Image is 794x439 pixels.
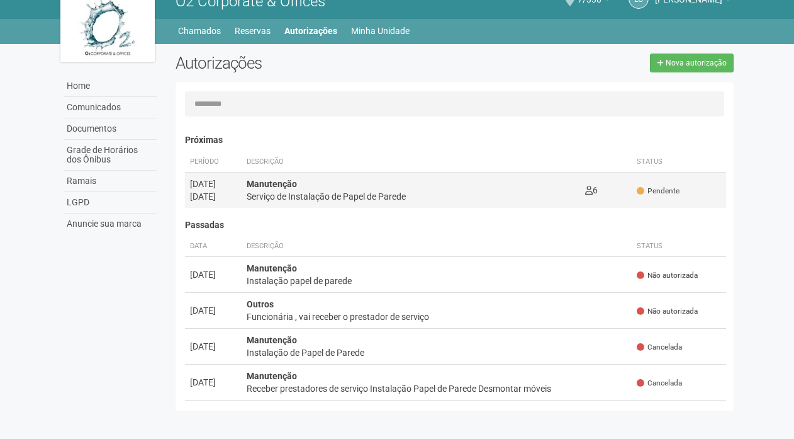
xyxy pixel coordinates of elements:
[64,140,157,171] a: Grade de Horários dos Ônibus
[242,236,632,257] th: Descrição
[637,378,682,389] span: Cancelada
[247,311,627,323] div: Funcionária , vai receber o prestador de serviço
[247,382,627,395] div: Receber prestadores de serviço Instalação Papel de Parede Desmontar móveis
[351,22,410,40] a: Minha Unidade
[64,76,157,97] a: Home
[247,335,297,345] strong: Manutenção
[247,346,627,359] div: Instalação de Papel de Parede
[666,59,727,67] span: Nova autorização
[185,135,726,145] h4: Próximas
[637,270,698,281] span: Não autorizada
[185,220,726,230] h4: Passadas
[650,54,734,72] a: Nova autorização
[64,214,157,234] a: Anuncie sua marca
[242,152,580,173] th: Descrição
[637,306,698,317] span: Não autorizada
[176,54,445,72] h2: Autorizações
[64,192,157,214] a: LGPD
[585,185,598,195] span: 6
[632,152,726,173] th: Status
[190,376,237,389] div: [DATE]
[247,299,274,309] strong: Outros
[247,179,297,189] strong: Manutenção
[247,275,627,287] div: Instalação papel de parede
[247,371,297,381] strong: Manutenção
[632,236,726,257] th: Status
[235,22,271,40] a: Reservas
[284,22,337,40] a: Autorizações
[190,340,237,353] div: [DATE]
[637,186,679,197] span: Pendente
[64,171,157,192] a: Ramais
[185,236,242,257] th: Data
[190,268,237,281] div: [DATE]
[185,152,242,173] th: Período
[247,190,575,203] div: Serviço de Instalação de Papel de Parede
[64,97,157,118] a: Comunicados
[637,342,682,353] span: Cancelada
[190,178,237,190] div: [DATE]
[178,22,221,40] a: Chamados
[190,190,237,203] div: [DATE]
[64,118,157,140] a: Documentos
[190,304,237,317] div: [DATE]
[247,263,297,273] strong: Manutenção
